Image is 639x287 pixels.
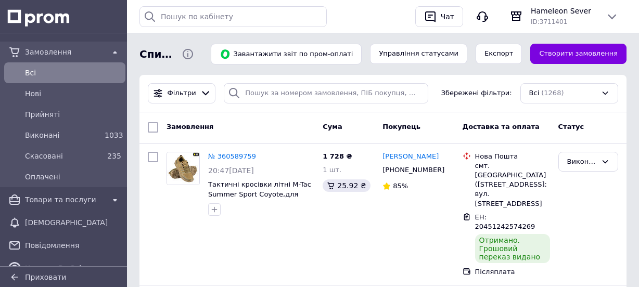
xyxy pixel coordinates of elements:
span: Приховати [25,273,66,281]
div: Післяплата [475,267,550,277]
span: Товари та послуги [25,194,105,205]
span: 1033 [105,131,123,139]
input: Пошук по кабінету [139,6,327,27]
img: Фото товару [167,152,199,185]
span: Повідомлення [25,240,121,251]
div: [PHONE_NUMBER] [380,163,446,177]
span: Фільтри [168,88,196,98]
span: Cума [323,123,342,131]
span: Список замовлень [139,47,173,62]
span: Доставка та оплата [463,123,540,131]
span: Всі [529,88,540,98]
span: Нові [25,88,121,99]
a: Створити замовлення [530,44,627,64]
div: Отримано. Грошовий переказ видано [475,234,550,263]
div: 25.92 ₴ [323,179,370,192]
span: 85% [393,182,408,190]
span: [DEMOGRAPHIC_DATA] [25,217,121,228]
button: Завантажити звіт по пром-оплаті [211,44,362,64]
span: 20:47[DATE] [208,166,254,175]
a: Фото товару [167,152,200,185]
span: Збережені фільтри: [441,88,512,98]
span: Виконані [25,130,100,140]
span: Замовлення [167,123,213,131]
span: Скасовані [25,151,100,161]
span: Прийняті [25,109,121,120]
a: [PERSON_NAME] [382,152,439,162]
span: Оплачені [25,172,121,182]
span: ЕН: 20451242574269 [475,213,535,231]
span: Статус [558,123,584,131]
span: (1268) [541,89,564,97]
span: Каталог ProSale [25,263,105,273]
span: Покупець [382,123,420,131]
div: Виконано [567,156,597,167]
span: 1 шт. [323,166,341,174]
span: Замовлення [25,47,105,57]
button: Експорт [476,44,522,64]
span: 1 728 ₴ [323,152,352,160]
div: смт. [GEOGRAPHIC_DATA] ([STREET_ADDRESS]: вул. [STREET_ADDRESS] [475,161,550,208]
button: Управління статусами [370,44,467,64]
span: 235 [107,152,121,160]
a: № 360589759 [208,152,256,160]
div: Чат [439,9,456,24]
a: Тактичні кросівки літні M-Tac Summer Sport Coyote,для військових 41 [208,180,311,207]
button: Чат [415,6,463,27]
span: Всi [25,68,121,78]
span: ID: 3711401 [531,18,567,25]
div: Нова Пошта [475,152,550,161]
input: Пошук за номером замовлення, ПІБ покупця, номером телефону, Email, номером накладної [224,83,428,103]
span: Hameleon Sever [531,6,597,16]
